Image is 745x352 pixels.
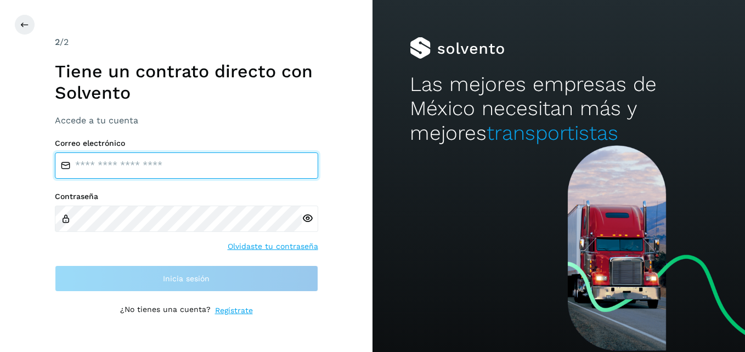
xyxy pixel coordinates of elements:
[55,139,318,148] label: Correo electrónico
[120,305,211,316] p: ¿No tienes una cuenta?
[215,305,253,316] a: Regístrate
[55,61,318,103] h1: Tiene un contrato directo con Solvento
[487,121,618,145] span: transportistas
[55,192,318,201] label: Contraseña
[55,115,318,126] h3: Accede a tu cuenta
[55,36,318,49] div: /2
[55,37,60,47] span: 2
[163,275,210,282] span: Inicia sesión
[228,241,318,252] a: Olvidaste tu contraseña
[410,72,708,145] h2: Las mejores empresas de México necesitan más y mejores
[55,265,318,292] button: Inicia sesión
